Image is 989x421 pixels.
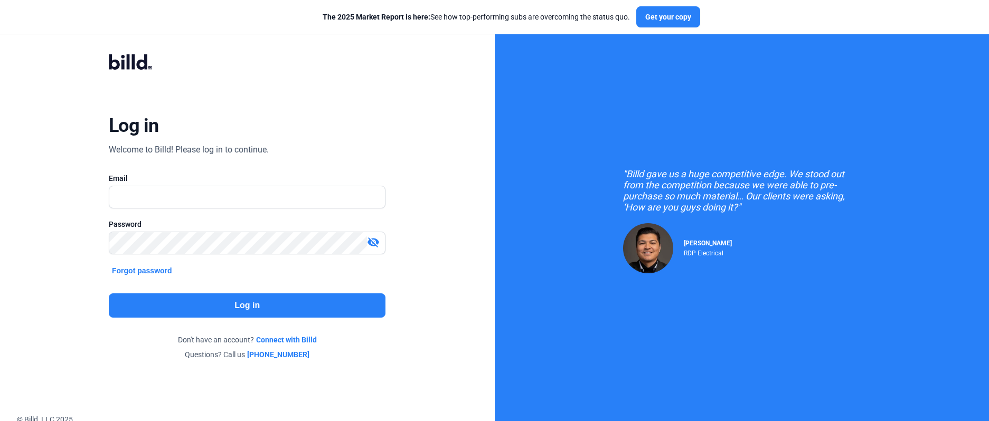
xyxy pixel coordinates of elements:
[684,247,732,257] div: RDP Electrical
[323,12,630,22] div: See how top-performing subs are overcoming the status quo.
[323,13,430,21] span: The 2025 Market Report is here:
[109,114,159,137] div: Log in
[636,6,700,27] button: Get your copy
[109,265,175,276] button: Forgot password
[256,334,317,345] a: Connect with Billd
[109,293,385,318] button: Log in
[367,236,380,248] mat-icon: visibility_off
[109,143,269,156] div: Welcome to Billd! Please log in to continue.
[684,240,732,247] span: [PERSON_NAME]
[109,334,385,345] div: Don't have an account?
[109,219,385,229] div: Password
[109,349,385,360] div: Questions? Call us
[109,173,385,184] div: Email
[623,223,673,273] img: Raul Pacheco
[623,168,861,213] div: "Billd gave us a huge competitive edge. We stood out from the competition because we were able to...
[247,349,309,360] a: [PHONE_NUMBER]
